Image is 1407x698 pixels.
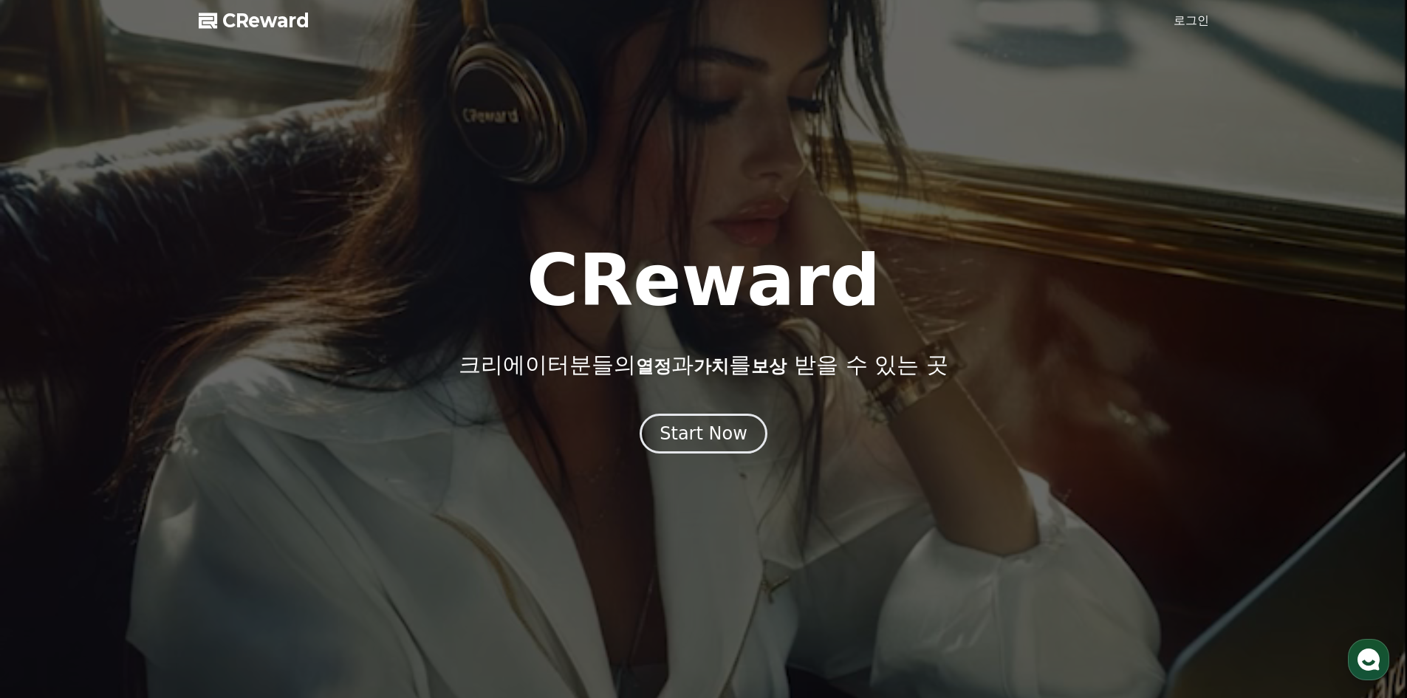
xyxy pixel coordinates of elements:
[459,352,948,378] p: 크리에이터분들의 과 를 받을 수 있는 곳
[222,9,309,32] span: CReward
[636,356,671,377] span: 열정
[640,428,767,442] a: Start Now
[751,356,787,377] span: 보상
[640,414,767,454] button: Start Now
[1174,12,1209,30] a: 로그인
[527,245,880,316] h1: CReward
[660,422,747,445] div: Start Now
[199,9,309,32] a: CReward
[694,356,729,377] span: 가치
